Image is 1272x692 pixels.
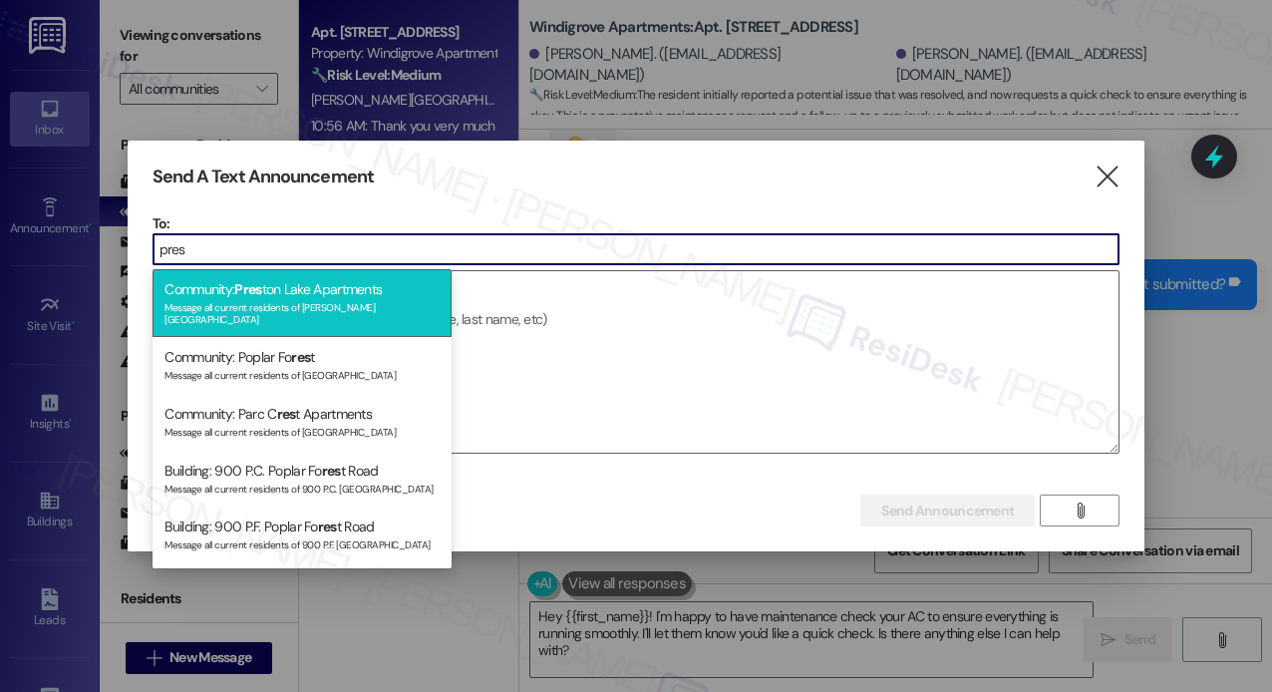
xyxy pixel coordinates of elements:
div: Community: Parc C t Apartments [153,394,452,451]
input: Type to select the units, buildings, or communities you want to message. (e.g. 'Unit 1A', 'Buildi... [154,234,1119,264]
div: Unit: 200G (900 P.F. Poplar Fo t Road) [153,563,452,631]
span: res [291,348,310,366]
div: Message all current residents of 900 P.F. [GEOGRAPHIC_DATA] [164,534,440,551]
i:  [1073,503,1088,519]
span: res [277,405,296,423]
div: Building: 900 P.C. Poplar Fo t Road [153,451,452,508]
div: Message all current residents of [GEOGRAPHIC_DATA] [164,365,440,382]
p: To: [153,213,1120,233]
i:  [1094,167,1120,187]
h3: Send A Text Announcement [153,166,374,188]
span: Pres [234,280,261,298]
button: Send Announcement [860,495,1035,526]
div: Community: ton Lake Apartments [153,269,452,337]
span: Send Announcement [881,501,1014,521]
div: Message all current residents of 900 P.C. [GEOGRAPHIC_DATA] [164,479,440,496]
div: Message all current residents of [PERSON_NAME][GEOGRAPHIC_DATA] [164,297,440,325]
div: Building: 900 P.F. Poplar Fo t Road [153,507,452,563]
span: res [322,462,341,480]
span: res [318,518,337,535]
div: Message all current residents of [GEOGRAPHIC_DATA] [164,422,440,439]
div: Community: Poplar Fo t [153,337,452,394]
